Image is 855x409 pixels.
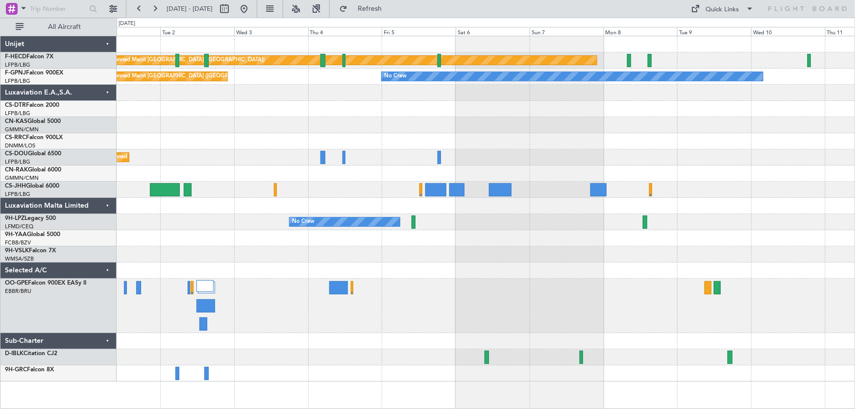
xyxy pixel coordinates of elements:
[706,5,739,15] div: Quick Links
[234,27,308,36] div: Wed 3
[119,20,135,28] div: [DATE]
[5,280,28,286] span: OO-GPE
[530,27,604,36] div: Sun 7
[5,151,61,157] a: CS-DOUGlobal 6500
[604,27,678,36] div: Mon 8
[5,232,27,238] span: 9H-YAA
[5,142,35,149] a: DNMM/LOS
[751,27,825,36] div: Wed 10
[686,1,759,17] button: Quick Links
[5,110,30,117] a: LFPB/LBG
[5,70,63,76] a: F-GPNJFalcon 900EX
[5,280,86,286] a: OO-GPEFalcon 900EX EASy II
[5,61,30,69] a: LFPB/LBG
[5,167,28,173] span: CN-RAK
[5,248,56,254] a: 9H-VSLKFalcon 7X
[384,69,407,84] div: No Crew
[5,135,63,141] a: CS-RRCFalcon 900LX
[308,27,382,36] div: Thu 4
[5,183,59,189] a: CS-JHHGlobal 6000
[110,69,265,84] div: Planned Maint [GEOGRAPHIC_DATA] ([GEOGRAPHIC_DATA])
[5,255,34,263] a: WMSA/SZB
[5,183,26,189] span: CS-JHH
[5,351,57,357] a: D-IBLKCitation CJ2
[5,367,54,373] a: 9H-GRCFalcon 8X
[382,27,456,36] div: Fri 5
[456,27,530,36] div: Sat 6
[5,367,27,373] span: 9H-GRC
[5,167,61,173] a: CN-RAKGlobal 6000
[5,126,39,133] a: GMMN/CMN
[5,239,31,246] a: FCBB/BZV
[677,27,751,36] div: Tue 9
[5,174,39,182] a: GMMN/CMN
[5,216,56,221] a: 9H-LPZLegacy 500
[110,53,265,68] div: Planned Maint [GEOGRAPHIC_DATA] ([GEOGRAPHIC_DATA])
[30,1,86,16] input: Trip Number
[5,248,29,254] span: 9H-VSLK
[5,102,26,108] span: CS-DTR
[349,5,391,12] span: Refresh
[160,27,234,36] div: Tue 2
[5,151,28,157] span: CS-DOU
[5,288,31,295] a: EBBR/BRU
[335,1,393,17] button: Refresh
[5,216,24,221] span: 9H-LPZ
[5,223,33,230] a: LFMD/CEQ
[5,158,30,166] a: LFPB/LBG
[86,27,160,36] div: Mon 1
[5,102,59,108] a: CS-DTRFalcon 2000
[5,119,27,124] span: CN-KAS
[11,19,106,35] button: All Aircraft
[5,119,61,124] a: CN-KASGlobal 5000
[292,215,315,229] div: No Crew
[5,77,30,85] a: LFPB/LBG
[5,54,53,60] a: F-HECDFalcon 7X
[5,70,26,76] span: F-GPNJ
[5,54,26,60] span: F-HECD
[5,191,30,198] a: LFPB/LBG
[167,4,213,13] span: [DATE] - [DATE]
[5,232,60,238] a: 9H-YAAGlobal 5000
[5,135,26,141] span: CS-RRC
[5,351,24,357] span: D-IBLK
[25,24,103,30] span: All Aircraft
